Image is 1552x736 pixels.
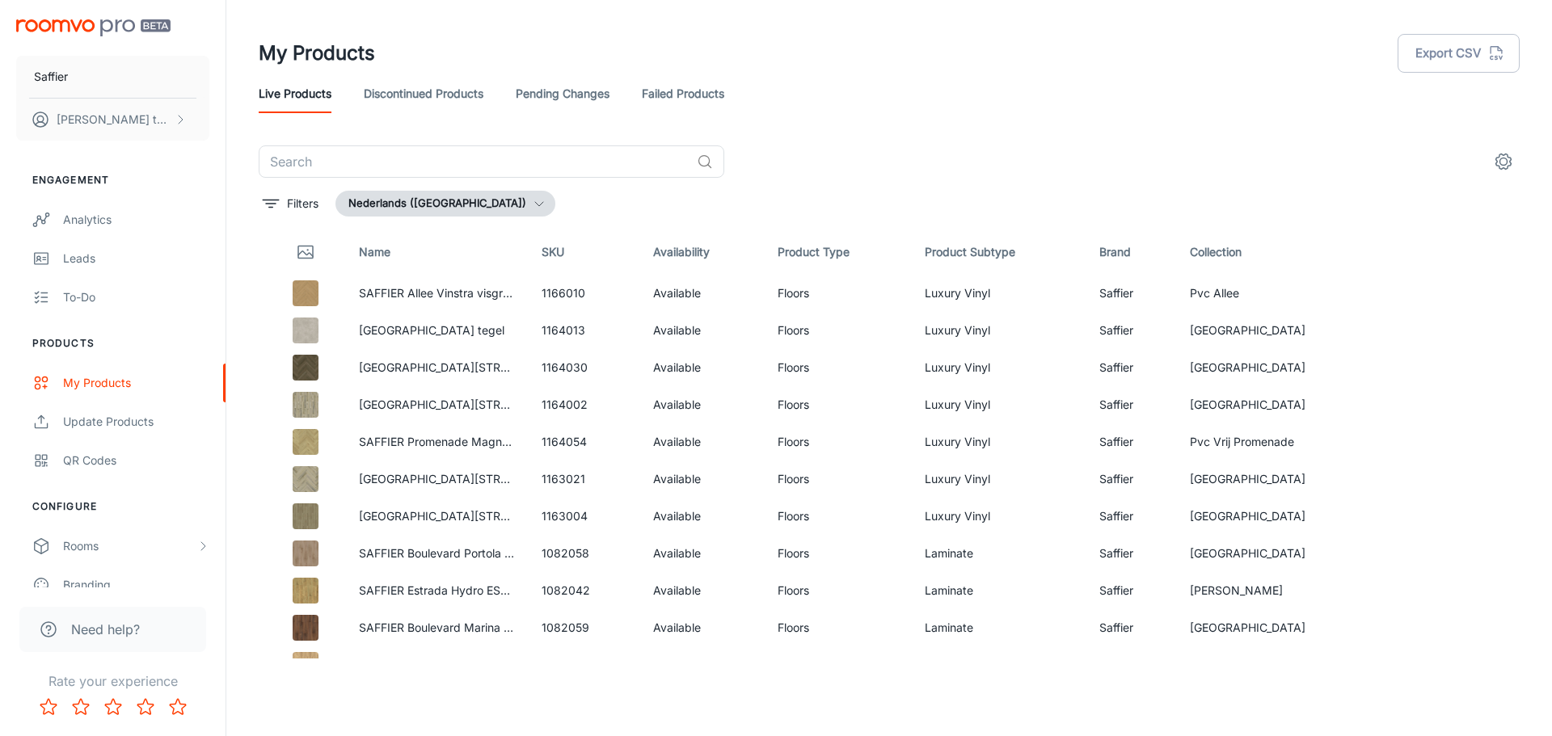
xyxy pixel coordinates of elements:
td: [GEOGRAPHIC_DATA] [1177,609,1360,646]
td: Available [640,423,764,461]
td: Floors [765,275,912,312]
button: Rate 1 star [32,691,65,723]
td: 1082058 [529,535,640,572]
th: Brand [1086,229,1176,275]
td: Luxury Vinyl [912,386,1087,423]
span: Need help? [71,620,140,639]
td: 1164013 [529,312,640,349]
td: 1082042 [529,572,640,609]
div: My Products [63,374,209,392]
div: Leads [63,250,209,267]
td: Pvc Vrij Promenade [1177,423,1360,461]
a: Live Products [259,74,331,113]
button: Saffier [16,56,209,98]
td: Luxury Vinyl [912,312,1087,349]
td: Laminate [912,609,1087,646]
p: [GEOGRAPHIC_DATA][STREET_ADDRESS] plank [359,396,516,414]
td: [GEOGRAPHIC_DATA] [1177,349,1360,386]
svg: Thumbnail [296,242,315,262]
h1: My Products [259,39,375,68]
td: Available [640,312,764,349]
td: Floors [765,386,912,423]
td: Saffier [1086,609,1176,646]
p: [GEOGRAPHIC_DATA][STREET_ADDRESS] visgraat [359,470,516,488]
div: Update Products [63,413,209,431]
td: Available [640,646,764,683]
button: [PERSON_NAME] ten Broeke [16,99,209,141]
td: Saffier [1086,423,1176,461]
td: 1164030 [529,349,640,386]
th: Product Type [765,229,912,275]
td: Available [640,498,764,535]
th: SKU [529,229,640,275]
td: Saffier [1086,646,1176,683]
td: Floors [765,572,912,609]
div: To-do [63,288,209,306]
th: Name [346,229,529,275]
td: Available [640,572,764,609]
button: Export CSV [1398,34,1520,73]
p: SAFFIER Allee Vinstra visgraat [359,284,516,302]
div: Branding [63,576,209,594]
td: Saffier [1086,498,1176,535]
p: SAFFIER Estrada Hydro EST436H [GEOGRAPHIC_DATA] [359,582,516,599]
td: [GEOGRAPHIC_DATA] [1177,386,1360,423]
p: SAFFIER Promenade Magnolia Klik visgraat [359,433,516,451]
img: Roomvo PRO Beta [16,19,171,36]
td: Floors [765,498,912,535]
p: [GEOGRAPHIC_DATA][STREET_ADDRESS] Plak plank [359,507,516,525]
td: [GEOGRAPHIC_DATA] [1177,312,1360,349]
td: Luxury Vinyl [912,423,1087,461]
td: Saffier [1086,535,1176,572]
button: Nederlands ([GEOGRAPHIC_DATA]) [335,191,555,217]
button: Rate 4 star [129,691,162,723]
td: Laminate [912,646,1087,683]
p: Saffier [34,68,68,86]
td: Luxury Vinyl [912,461,1087,498]
td: Saffier [1086,461,1176,498]
td: Luxury Vinyl [912,349,1087,386]
th: Availability [640,229,764,275]
button: Rate 2 star [65,691,97,723]
td: 1082044 [529,646,640,683]
td: Saffier [1086,349,1176,386]
td: Available [640,275,764,312]
td: Available [640,609,764,646]
td: [GEOGRAPHIC_DATA] [1177,498,1360,535]
p: Rate your experience [13,671,213,691]
td: Saffier [1086,572,1176,609]
div: Rooms [63,537,196,555]
th: Product Subtype [912,229,1087,275]
td: 1163021 [529,461,640,498]
button: Rate 3 star [97,691,129,723]
td: Luxury Vinyl [912,498,1087,535]
div: QR Codes [63,452,209,469]
p: Filters [287,195,318,212]
td: Pvc Allee [1177,275,1360,312]
td: Available [640,461,764,498]
td: Saffier [1086,312,1176,349]
td: 1082059 [529,609,640,646]
td: 1164054 [529,423,640,461]
td: Saffier [1086,275,1176,312]
button: settings [1487,145,1520,178]
td: Floors [765,646,912,683]
p: SAFFIER Boulevard Marina plank [359,619,516,637]
td: Floors [765,609,912,646]
td: Available [640,386,764,423]
td: [GEOGRAPHIC_DATA] [1177,535,1360,572]
td: Available [640,349,764,386]
td: Saffier [1086,386,1176,423]
p: [GEOGRAPHIC_DATA] tegel [359,322,516,339]
td: Laminate [912,535,1087,572]
button: Rate 5 star [162,691,194,723]
td: Floors [765,312,912,349]
a: Pending Changes [516,74,609,113]
td: 1163004 [529,498,640,535]
input: Search [259,145,690,178]
a: Discontinued Products [364,74,483,113]
p: [GEOGRAPHIC_DATA][STREET_ADDRESS] visgraat [359,359,516,376]
td: Floors [765,349,912,386]
th: Collection [1177,229,1360,275]
td: [PERSON_NAME] [1177,646,1360,683]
